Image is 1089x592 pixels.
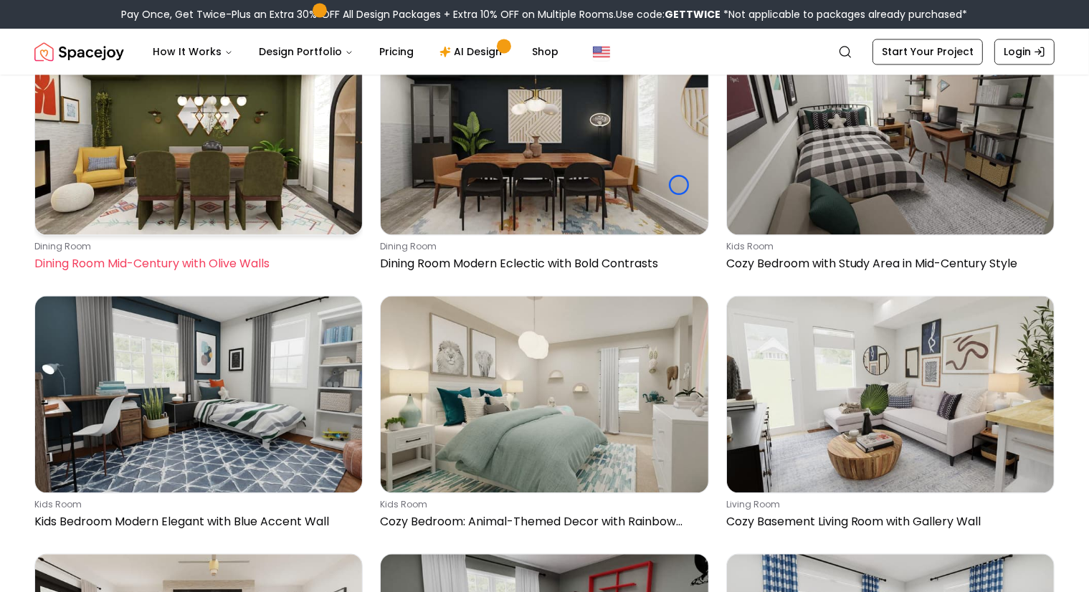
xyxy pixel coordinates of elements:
[380,255,703,272] p: Dining Room Modern Eclectic with Bold Contrasts
[34,37,363,278] a: Dining Room Mid-Century with Olive Wallsdining roomDining Room Mid-Century with Olive Walls
[872,39,983,65] a: Start Your Project
[726,295,1055,536] a: Cozy Basement Living Room with Gallery Wallliving roomCozy Basement Living Room with Gallery Wall
[665,7,721,22] b: GETTWICE
[994,39,1055,65] a: Login
[727,296,1054,492] img: Cozy Basement Living Room with Gallery Wall
[726,499,1049,510] p: living room
[726,241,1049,252] p: kids room
[381,38,708,234] img: Dining Room Modern Eclectic with Bold Contrasts
[380,37,708,278] a: Dining Room Modern Eclectic with Bold Contrastsdining roomDining Room Modern Eclectic with Bold C...
[35,38,362,234] img: Dining Room Mid-Century with Olive Walls
[141,37,244,66] button: How It Works
[34,255,357,272] p: Dining Room Mid-Century with Olive Walls
[34,37,124,66] img: Spacejoy Logo
[34,295,363,536] a: Kids Bedroom Modern Elegant with Blue Accent Wallkids roomKids Bedroom Modern Elegant with Blue A...
[34,29,1055,75] nav: Global
[35,296,362,492] img: Kids Bedroom Modern Elegant with Blue Accent Wall
[727,38,1054,234] img: Cozy Bedroom with Study Area in Mid-Century Style
[34,499,357,510] p: kids room
[726,37,1055,278] a: Cozy Bedroom with Study Area in Mid-Century Stylekids roomCozy Bedroom with Study Area in Mid-Cen...
[726,513,1049,530] p: Cozy Basement Living Room with Gallery Wall
[726,255,1049,272] p: Cozy Bedroom with Study Area in Mid-Century Style
[34,513,357,530] p: Kids Bedroom Modern Elegant with Blue Accent Wall
[721,7,968,22] span: *Not applicable to packages already purchased*
[141,37,570,66] nav: Main
[380,499,703,510] p: kids room
[593,43,610,60] img: United States
[247,37,365,66] button: Design Portfolio
[380,295,708,536] a: Cozy Bedroom: Animal-Themed Decor with Rainbow Accentskids roomCozy Bedroom: Animal-Themed Decor ...
[380,241,703,252] p: dining room
[122,7,968,22] div: Pay Once, Get Twice-Plus an Extra 30% OFF All Design Packages + Extra 10% OFF on Multiple Rooms.
[34,241,357,252] p: dining room
[34,37,124,66] a: Spacejoy
[368,37,425,66] a: Pricing
[520,37,570,66] a: Shop
[380,513,703,530] p: Cozy Bedroom: Animal-Themed Decor with Rainbow Accents
[381,296,708,492] img: Cozy Bedroom: Animal-Themed Decor with Rainbow Accents
[428,37,518,66] a: AI Design
[617,7,721,22] span: Use code:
